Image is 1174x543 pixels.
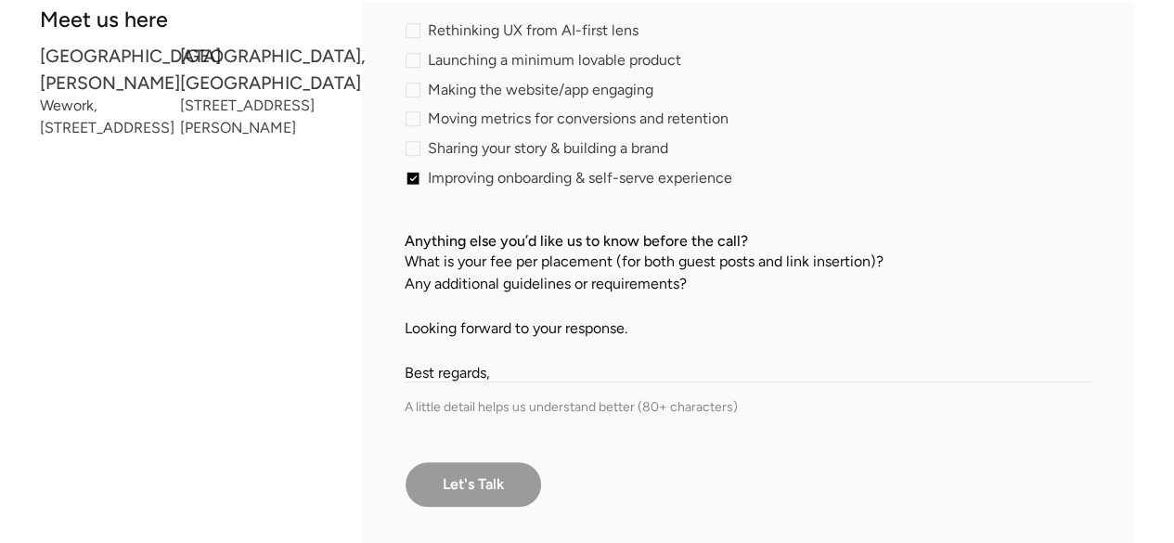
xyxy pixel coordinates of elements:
span: Sharing your story & building a brand [428,143,668,154]
div: [STREET_ADDRESS][PERSON_NAME] [180,100,305,134]
span: Launching a minimum lovable product [428,55,681,66]
div: Wework, [STREET_ADDRESS] [40,100,165,134]
span: Making the website/app engaging [428,84,653,96]
label: Anything else you’d like us to know before the call? [405,230,1091,252]
div: [GEOGRAPHIC_DATA], [GEOGRAPHIC_DATA] [180,49,305,89]
span: Rethinking UX from AI-first lens [428,25,639,36]
input: Let's Talk [405,461,542,508]
span: Improving onboarding & self-serve experience [428,173,732,184]
div: A little detail helps us understand better (80+ characters) [405,397,1091,417]
span: Moving metrics for conversions and retention [428,114,729,125]
div: [GEOGRAPHIC_DATA][PERSON_NAME] [40,49,165,89]
div: Meet us here [40,12,306,28]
